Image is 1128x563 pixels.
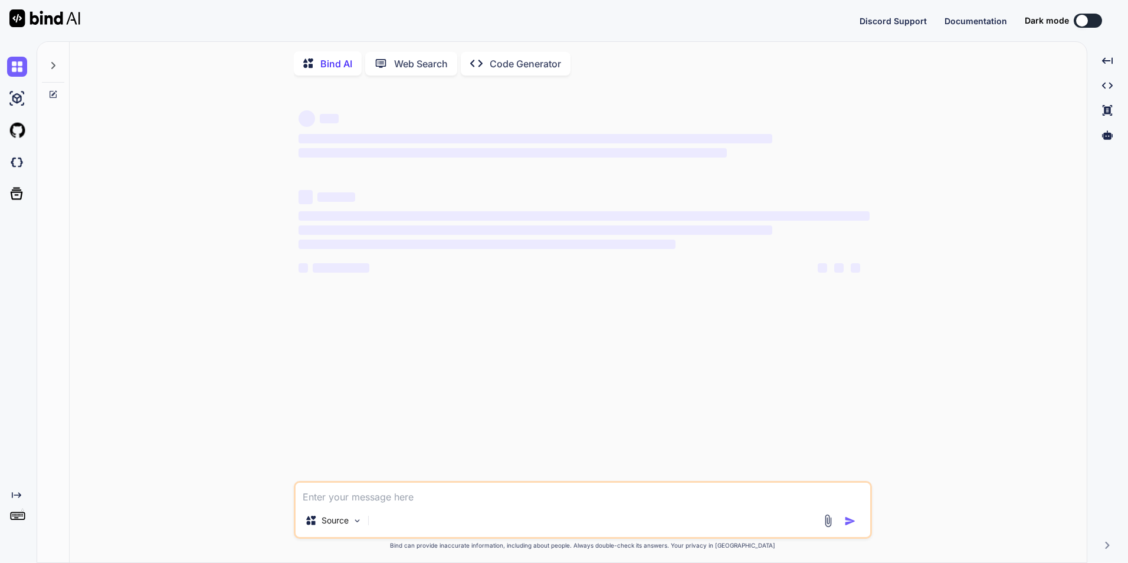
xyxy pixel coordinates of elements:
span: ‌ [299,110,315,127]
p: Bind AI [320,57,352,71]
span: ‌ [299,225,772,235]
p: Bind can provide inaccurate information, including about people. Always double-check its answers.... [294,541,872,550]
span: ‌ [320,114,339,123]
span: ‌ [299,134,772,143]
span: ‌ [313,263,369,273]
img: Bind AI [9,9,80,27]
span: ‌ [299,211,870,221]
img: attachment [821,514,835,528]
button: Discord Support [860,15,927,27]
p: Source [322,515,349,526]
span: ‌ [317,192,355,202]
span: Dark mode [1025,15,1069,27]
img: icon [844,515,856,527]
span: ‌ [834,263,844,273]
span: Discord Support [860,16,927,26]
span: ‌ [299,148,727,158]
p: Code Generator [490,57,561,71]
span: Documentation [945,16,1007,26]
img: ai-studio [7,89,27,109]
span: ‌ [299,190,313,204]
img: darkCloudIdeIcon [7,152,27,172]
span: ‌ [299,240,676,249]
img: githubLight [7,120,27,140]
p: Web Search [394,57,448,71]
img: Pick Models [352,516,362,526]
span: ‌ [851,263,860,273]
button: Documentation [945,15,1007,27]
span: ‌ [299,263,308,273]
img: chat [7,57,27,77]
span: ‌ [818,263,827,273]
